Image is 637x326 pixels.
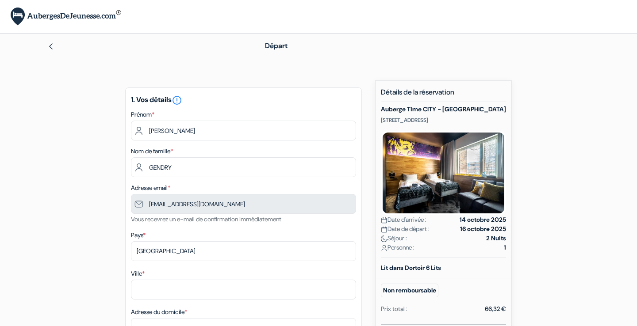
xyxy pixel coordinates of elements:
label: Ville [131,269,145,278]
p: [STREET_ADDRESS] [381,117,506,124]
input: Entrer adresse e-mail [131,194,356,214]
h5: 1. Vos détails [131,95,356,106]
strong: 16 octobre 2025 [460,224,506,234]
img: left_arrow.svg [47,43,54,50]
strong: 1 [504,243,506,252]
small: Vous recevrez un e-mail de confirmation immédiatement [131,215,281,223]
small: Non remboursable [381,284,438,297]
label: Adresse du domicile [131,307,187,317]
b: Lit dans Dortoir 6 Lits [381,264,441,272]
label: Prénom [131,110,154,119]
label: Nom de famille [131,147,173,156]
h5: Détails de la réservation [381,88,506,102]
div: Prix total : [381,304,407,314]
span: Personne : [381,243,414,252]
img: AubergesDeJeunesse.com [11,8,121,26]
strong: 14 octobre 2025 [460,215,506,224]
input: Entrer le nom de famille [131,157,356,177]
img: moon.svg [381,235,388,242]
div: 66,32 € [485,304,506,314]
label: Adresse email [131,183,170,193]
img: calendar.svg [381,226,388,233]
span: Date de départ : [381,224,430,234]
img: user_icon.svg [381,245,388,251]
h5: Auberge Time CITY - [GEOGRAPHIC_DATA] [381,106,506,113]
label: Pays [131,231,146,240]
strong: 2 Nuits [486,234,506,243]
span: Séjour : [381,234,407,243]
i: error_outline [172,95,182,106]
span: Date d'arrivée : [381,215,426,224]
span: Départ [265,41,288,50]
a: error_outline [172,95,182,104]
input: Entrez votre prénom [131,121,356,140]
img: calendar.svg [381,217,388,224]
